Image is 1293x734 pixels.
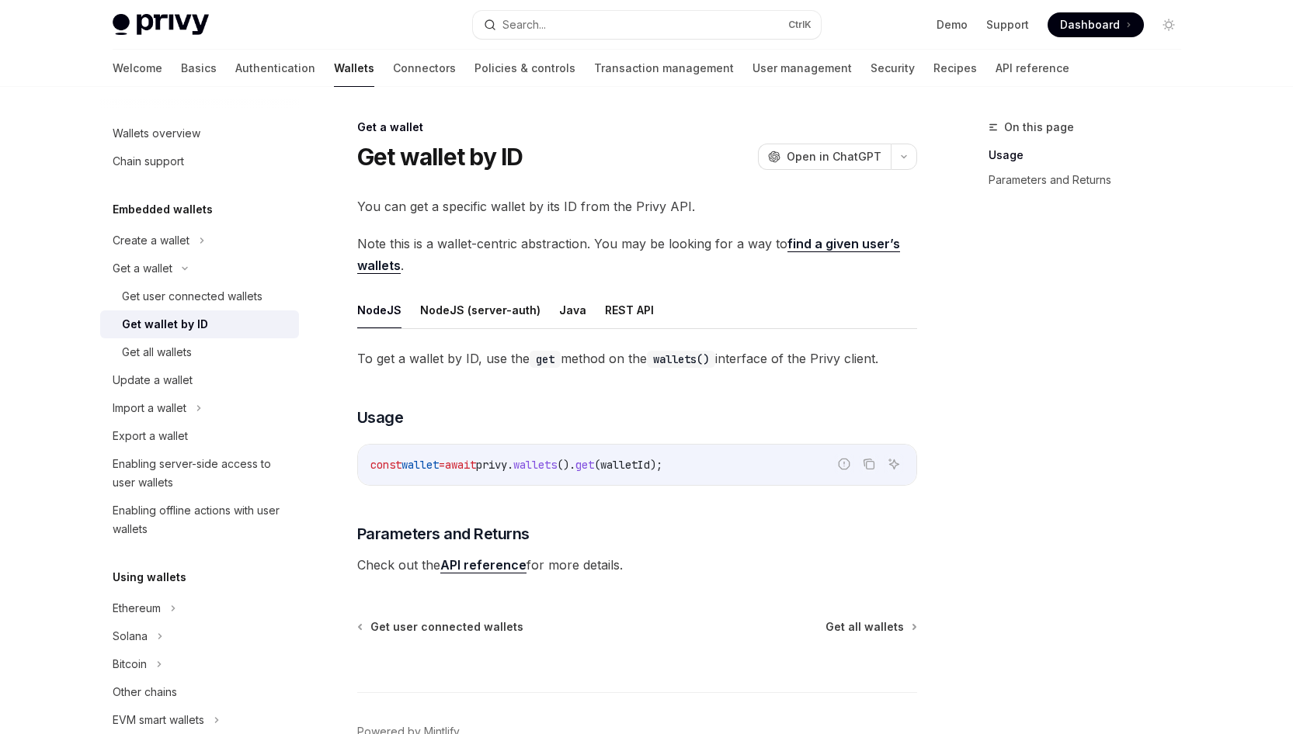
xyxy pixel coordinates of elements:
[370,458,401,472] span: const
[334,50,374,87] a: Wallets
[1156,12,1181,37] button: Toggle dark mode
[600,458,650,472] span: walletId
[1004,118,1074,137] span: On this page
[100,310,299,338] a: Get wallet by ID
[502,16,546,34] div: Search...
[100,282,299,310] a: Get user connected wallets
[357,233,917,276] span: Note this is a wallet-centric abstraction. You may be looking for a way to .
[113,124,200,143] div: Wallets overview
[122,315,208,334] div: Get wallet by ID
[113,683,177,701] div: Other chains
[122,287,262,306] div: Get user connected wallets
[113,455,290,492] div: Enabling server-side access to user wallets
[235,50,315,87] a: Authentication
[100,450,299,497] a: Enabling server-side access to user wallets
[113,568,186,587] h5: Using wallets
[650,458,662,472] span: );
[758,144,891,170] button: Open in ChatGPT
[647,351,715,368] code: wallets()
[594,50,734,87] a: Transaction management
[476,458,507,472] span: privy
[530,351,561,368] code: get
[834,454,854,474] button: Report incorrect code
[357,119,917,135] div: Get a wallet
[357,143,523,171] h1: Get wallet by ID
[439,458,445,472] span: =
[113,501,290,538] div: Enabling offline actions with user wallets
[871,50,915,87] a: Security
[100,366,299,394] a: Update a wallet
[357,554,917,576] span: Check out the for more details.
[826,619,904,635] span: Get all wallets
[181,50,217,87] a: Basics
[100,497,299,543] a: Enabling offline actions with user wallets
[884,454,904,474] button: Ask AI
[100,147,299,175] a: Chain support
[557,458,575,472] span: ().
[474,50,575,87] a: Policies & controls
[113,371,193,390] div: Update a wallet
[605,292,654,328] button: REST API
[113,427,188,445] div: Export a wallet
[357,523,530,545] span: Parameters and Returns
[357,196,917,217] span: You can get a specific wallet by its ID from the Privy API.
[393,50,456,87] a: Connectors
[1060,17,1120,33] span: Dashboard
[937,17,968,33] a: Demo
[513,458,557,472] span: wallets
[575,458,594,472] span: get
[100,422,299,450] a: Export a wallet
[357,348,917,369] span: To get a wallet by ID, use the method on the interface of the Privy client.
[420,292,540,328] button: NodeJS (server-auth)
[122,343,192,362] div: Get all wallets
[826,619,916,635] a: Get all wallets
[113,599,161,618] div: Ethereum
[113,711,204,729] div: EVM smart wallets
[986,17,1029,33] a: Support
[933,50,977,87] a: Recipes
[370,619,523,635] span: Get user connected wallets
[559,292,586,328] button: Java
[113,152,184,171] div: Chain support
[113,259,172,278] div: Get a wallet
[357,407,404,428] span: Usage
[1048,12,1144,37] a: Dashboard
[996,50,1069,87] a: API reference
[100,678,299,706] a: Other chains
[113,399,186,417] div: Import a wallet
[113,50,162,87] a: Welcome
[989,143,1194,168] a: Usage
[787,149,881,164] span: Open in ChatGPT
[113,231,189,250] div: Create a wallet
[473,11,821,39] button: Search...CtrlK
[445,458,476,472] span: await
[989,168,1194,192] a: Parameters and Returns
[359,619,523,635] a: Get user connected wallets
[113,655,147,673] div: Bitcoin
[440,557,527,573] a: API reference
[753,50,852,87] a: User management
[507,458,513,472] span: .
[788,19,812,31] span: Ctrl K
[113,627,148,646] div: Solana
[859,454,879,474] button: Copy the contents from the code block
[100,338,299,366] a: Get all wallets
[401,458,439,472] span: wallet
[100,119,299,147] a: Wallets overview
[113,200,213,219] h5: Embedded wallets
[594,458,600,472] span: (
[357,292,401,328] button: NodeJS
[113,14,209,36] img: light logo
